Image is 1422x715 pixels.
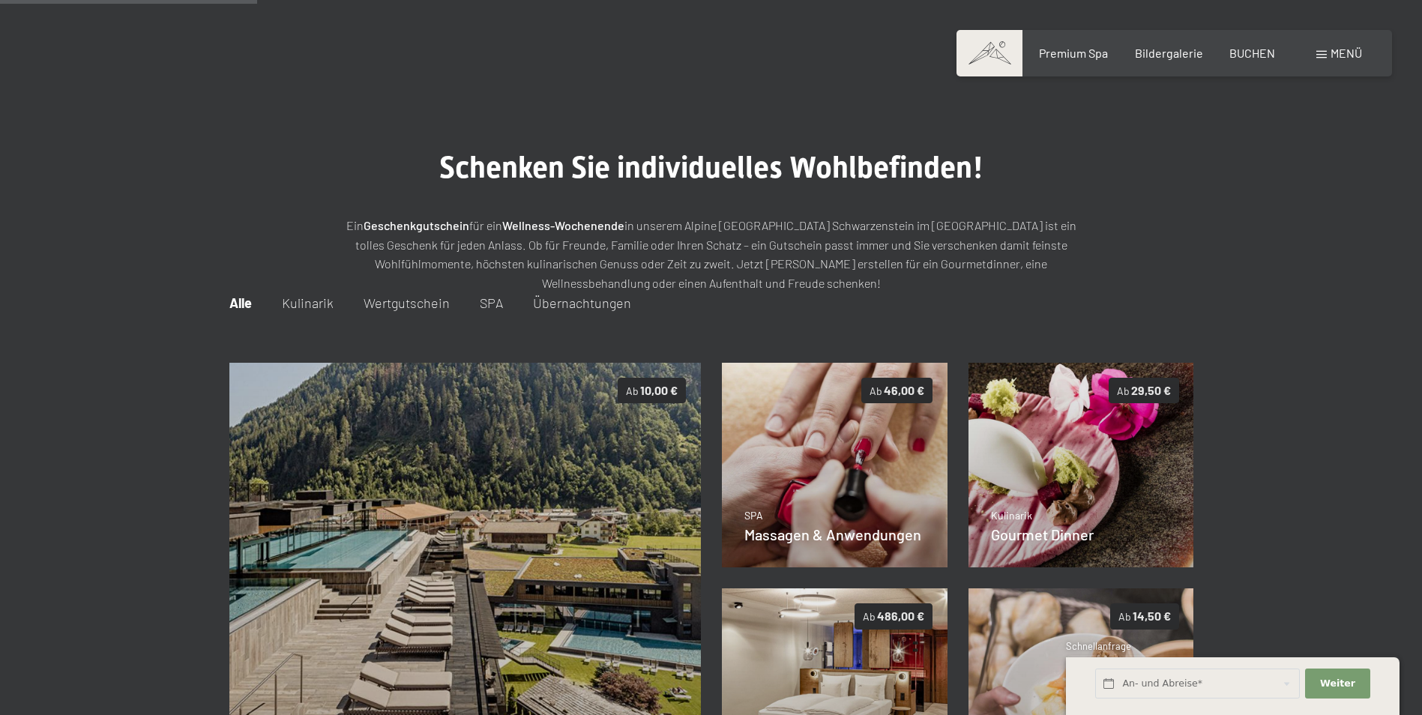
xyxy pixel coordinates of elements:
[1305,669,1370,699] button: Weiter
[1331,46,1362,60] span: Menü
[337,216,1086,292] p: Ein für ein in unserem Alpine [GEOGRAPHIC_DATA] Schwarzenstein im [GEOGRAPHIC_DATA] ist ein tolle...
[1229,46,1275,60] a: BUCHEN
[1135,46,1203,60] a: Bildergalerie
[1039,46,1108,60] a: Premium Spa
[439,150,983,185] span: Schenken Sie individuelles Wohlbefinden!
[1066,640,1131,652] span: Schnellanfrage
[502,218,624,232] strong: Wellness-Wochenende
[364,218,469,232] strong: Geschenkgutschein
[1320,677,1355,690] span: Weiter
